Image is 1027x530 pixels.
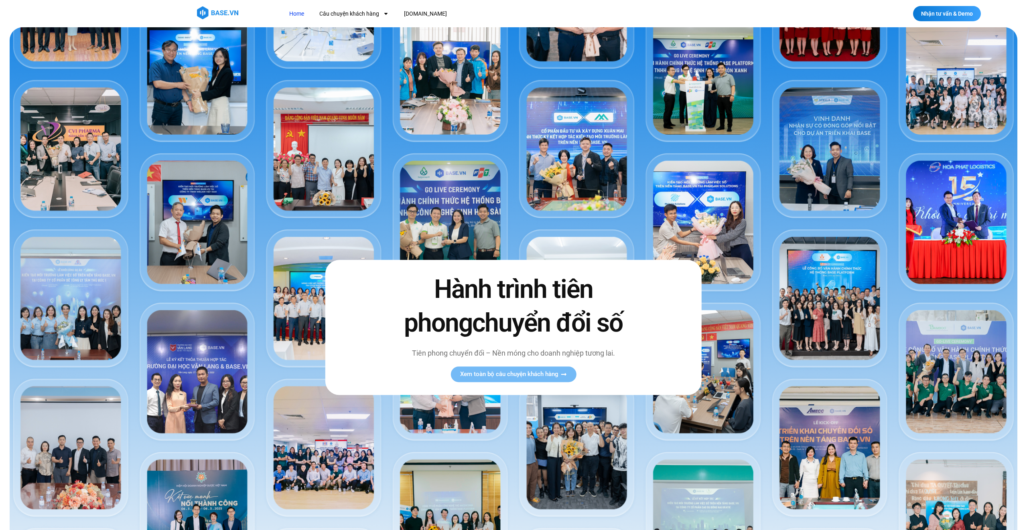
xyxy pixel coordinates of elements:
a: [DOMAIN_NAME] [398,6,453,21]
span: Xem toàn bộ câu chuyện khách hàng [460,371,558,377]
h2: Hành trình tiên phong [387,273,640,340]
a: Nhận tư vấn & Demo [913,6,981,21]
a: Xem toàn bộ câu chuyện khách hàng [451,366,576,382]
span: Nhận tư vấn & Demo [921,11,973,16]
a: Home [283,6,310,21]
span: chuyển đổi số [472,308,623,338]
nav: Menu [283,6,594,21]
p: Tiên phong chuyển đổi – Nền móng cho doanh nghiệp tương lai. [387,348,640,358]
a: Câu chuyện khách hàng [313,6,395,21]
